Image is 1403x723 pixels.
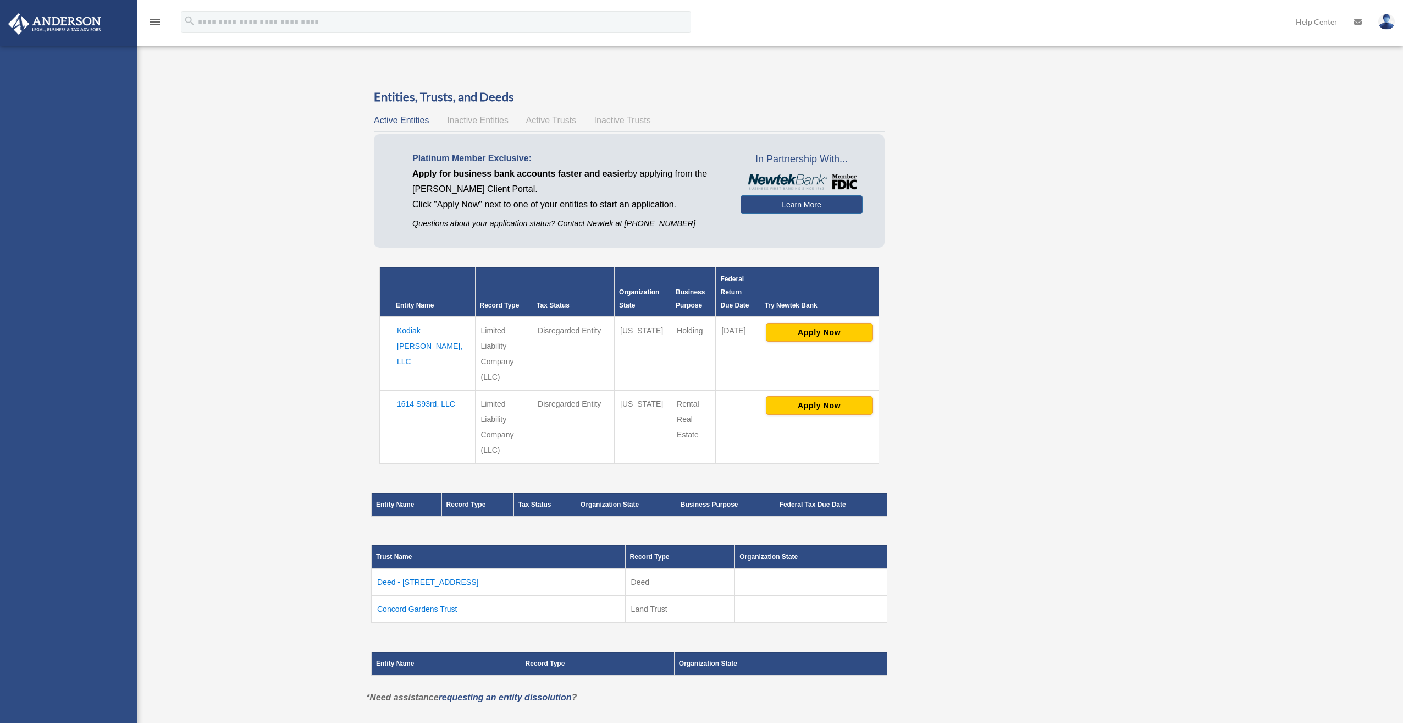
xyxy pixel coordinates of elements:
[513,493,576,516] th: Tax Status
[671,267,716,317] th: Business Purpose
[671,317,716,391] td: Holding
[615,267,671,317] th: Organization State
[766,396,873,415] button: Apply Now
[372,545,626,568] th: Trust Name
[374,89,885,106] h3: Entities, Trusts, and Deeds
[775,493,887,516] th: Federal Tax Due Date
[674,652,887,675] th: Organization State
[366,693,577,702] em: *Need assistance ?
[475,390,532,464] td: Limited Liability Company (LLC)
[765,299,874,312] div: Try Newtek Bank
[625,568,735,596] td: Deed
[716,267,760,317] th: Federal Return Due Date
[521,652,674,675] th: Record Type
[741,151,862,168] span: In Partnership With...
[615,317,671,391] td: [US_STATE]
[148,19,162,29] a: menu
[374,116,429,125] span: Active Entities
[1378,14,1395,30] img: User Pic
[391,317,476,391] td: Kodiak [PERSON_NAME], LLC
[441,493,513,516] th: Record Type
[5,13,104,35] img: Anderson Advisors Platinum Portal
[576,493,676,516] th: Organization State
[671,390,716,464] td: Rental Real Estate
[412,166,724,197] p: by applying from the [PERSON_NAME] Client Portal.
[412,217,724,231] p: Questions about your application status? Contact Newtek at [PHONE_NUMBER]
[741,195,862,214] a: Learn More
[746,174,857,190] img: NewtekBankLogoSM.png
[526,116,577,125] span: Active Trusts
[716,317,760,391] td: [DATE]
[532,390,615,464] td: Disregarded Entity
[676,493,775,516] th: Business Purpose
[391,390,476,464] td: 1614 S93rd, LLC
[391,267,476,317] th: Entity Name
[766,323,873,342] button: Apply Now
[532,267,615,317] th: Tax Status
[372,568,626,596] td: Deed - [STREET_ADDRESS]
[594,116,651,125] span: Inactive Trusts
[184,15,196,27] i: search
[625,595,735,623] td: Land Trust
[372,652,521,675] th: Entity Name
[625,545,735,568] th: Record Type
[412,151,724,166] p: Platinum Member Exclusive:
[148,15,162,29] i: menu
[475,267,532,317] th: Record Type
[412,197,724,212] p: Click "Apply Now" next to one of your entities to start an application.
[615,390,671,464] td: [US_STATE]
[447,116,509,125] span: Inactive Entities
[439,693,572,702] a: requesting an entity dissolution
[475,317,532,391] td: Limited Liability Company (LLC)
[735,545,887,568] th: Organization State
[372,493,442,516] th: Entity Name
[372,595,626,623] td: Concord Gardens Trust
[532,317,615,391] td: Disregarded Entity
[412,169,628,178] span: Apply for business bank accounts faster and easier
